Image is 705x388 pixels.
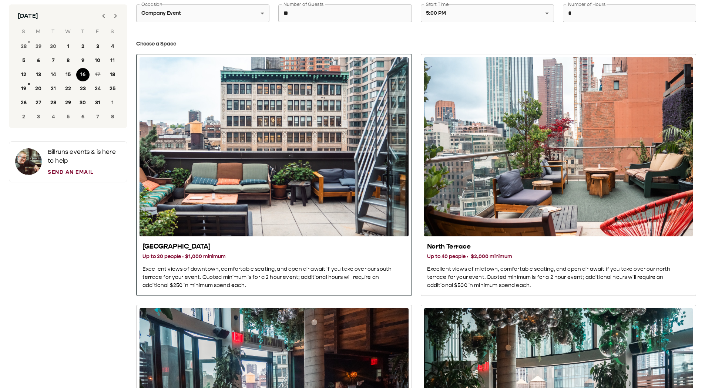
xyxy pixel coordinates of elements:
button: 5 [17,54,30,67]
span: Sunday [17,24,30,39]
button: 31 [91,96,104,109]
button: 29 [61,96,75,109]
h3: Up to 20 people · $1,000 minimum [142,253,406,261]
button: 13 [32,68,45,81]
button: 28 [17,40,30,53]
button: 27 [32,96,45,109]
h2: North Terrace [427,242,690,251]
button: 6 [76,110,90,124]
span: Monday [32,24,45,39]
h3: Up to 40 people · $2,000 minimum [427,253,690,261]
h2: [GEOGRAPHIC_DATA] [142,242,406,251]
button: 22 [61,82,75,95]
button: 14 [47,68,60,81]
button: South Terrace [136,54,412,296]
label: Number of Guests [283,1,323,7]
button: 25 [106,82,119,95]
label: Occasion [141,1,162,7]
button: 9 [76,54,90,67]
button: 30 [76,96,90,109]
button: 1 [61,40,75,53]
button: Next month [108,9,123,23]
button: 2 [17,110,30,124]
button: 16 [76,68,90,81]
button: 10 [91,54,104,67]
button: 15 [61,68,75,81]
button: 26 [17,96,30,109]
button: 28 [47,96,60,109]
button: 24 [91,82,104,95]
button: 4 [106,40,119,53]
p: Excellent views of downtown, comfortable seating, and open air await if you take over our south t... [142,265,406,290]
button: 21 [47,82,60,95]
span: Wednesday [61,24,75,39]
button: 12 [17,68,30,81]
label: Start Time [426,1,449,7]
button: North Terrace [421,54,696,296]
button: 30 [47,40,60,53]
button: Previous month [96,9,111,23]
div: [DATE] [18,11,38,20]
a: Send an Email [48,168,121,176]
button: 11 [106,54,119,67]
button: 3 [91,40,104,53]
button: 4 [47,110,60,124]
button: 6 [32,54,45,67]
span: Thursday [76,24,90,39]
button: 3 [32,110,45,124]
button: 23 [76,82,90,95]
span: Friday [91,24,104,39]
button: 8 [61,54,75,67]
button: 2 [76,40,90,53]
button: 7 [91,110,104,124]
button: 20 [32,82,45,95]
button: 18 [106,68,119,81]
button: 7 [47,54,60,67]
span: Tuesday [47,24,60,39]
button: 29 [32,40,45,53]
span: Saturday [106,24,119,39]
button: 19 [17,82,30,95]
p: Bill runs events & is here to help [48,148,121,165]
button: 5 [61,110,75,124]
button: 8 [106,110,119,124]
button: 1 [106,96,119,109]
h3: Choose a Space [136,40,696,48]
label: Number of Hours [568,1,605,7]
p: Excellent views of midtown, comfortable seating, and open air await if you take over our north te... [427,265,690,290]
